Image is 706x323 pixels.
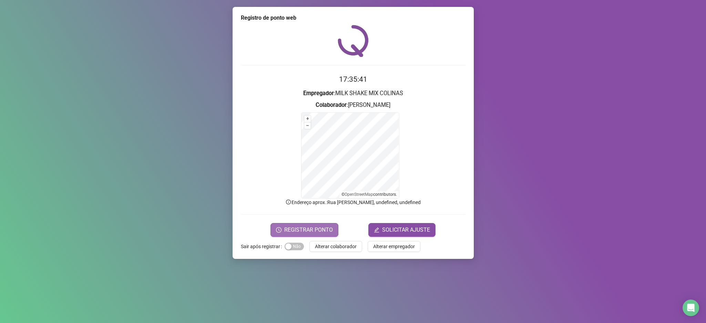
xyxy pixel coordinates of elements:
[373,243,415,250] span: Alterar empregador
[345,192,373,197] a: OpenStreetMap
[284,226,333,234] span: REGISTRAR PONTO
[339,75,367,83] time: 17:35:41
[285,199,291,205] span: info-circle
[241,241,285,252] label: Sair após registrar
[683,300,699,316] div: Open Intercom Messenger
[316,102,347,108] strong: Colaborador
[368,223,436,237] button: editSOLICITAR AJUSTE
[304,115,311,122] button: +
[241,101,465,110] h3: : [PERSON_NAME]
[338,25,369,57] img: QRPoint
[303,90,334,97] strong: Empregador
[270,223,338,237] button: REGISTRAR PONTO
[368,241,420,252] button: Alterar empregador
[241,14,465,22] div: Registro de ponto web
[315,243,357,250] span: Alterar colaborador
[304,122,311,129] button: –
[241,199,465,206] p: Endereço aprox. : Rua [PERSON_NAME], undefined, undefined
[341,192,397,197] li: © contributors.
[382,226,430,234] span: SOLICITAR AJUSTE
[374,227,379,233] span: edit
[241,89,465,98] h3: : MILK SHAKE MIX COLINAS
[309,241,362,252] button: Alterar colaborador
[276,227,282,233] span: clock-circle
